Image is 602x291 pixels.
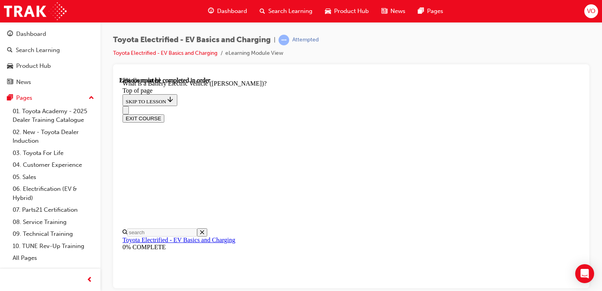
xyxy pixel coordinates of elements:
button: Close navigation menu [3,29,9,37]
span: SKIP TO LESSON [6,22,55,28]
span: car-icon [325,6,331,16]
button: VO [584,4,598,18]
a: 06. Electrification (EV & Hybrid) [9,183,97,204]
a: Product Hub [3,59,97,73]
a: 10. TUNE Rev-Up Training [9,240,97,252]
span: Product Hub [334,7,369,16]
span: News [390,7,405,16]
a: Search Learning [3,43,97,58]
span: search-icon [7,47,13,54]
span: search-icon [260,6,265,16]
button: DashboardSearch LearningProduct HubNews [3,25,97,91]
a: 04. Customer Experience [9,159,97,171]
div: News [16,78,31,87]
span: up-icon [89,93,94,103]
span: car-icon [7,63,13,70]
a: news-iconNews [375,3,412,19]
a: 08. Service Training [9,216,97,228]
span: guage-icon [7,31,13,38]
span: pages-icon [7,95,13,102]
button: Pages [3,91,97,105]
a: News [3,75,97,90]
a: search-iconSearch Learning [253,3,319,19]
div: Dashboard [16,30,46,39]
span: prev-icon [87,275,93,285]
span: Search Learning [268,7,312,16]
a: car-iconProduct Hub [319,3,375,19]
div: Open Intercom Messenger [575,264,594,283]
img: Trak [4,2,67,20]
span: | [274,35,275,45]
a: 07. Parts21 Certification [9,204,97,216]
a: Toyota Electrified - EV Basics and Charging [3,160,116,166]
span: VO [587,7,595,16]
a: 01. Toyota Academy - 2025 Dealer Training Catalogue [9,105,97,126]
div: Top of page [3,10,461,17]
li: eLearning Module View [225,49,283,58]
span: pages-icon [418,6,424,16]
a: Dashboard [3,27,97,41]
a: 03. Toyota For Life [9,147,97,159]
button: EXIT COURSE [3,37,45,46]
a: 02. New - Toyota Dealer Induction [9,126,97,147]
a: All Pages [9,252,97,264]
a: Toyota Electrified - EV Basics and Charging [113,50,217,56]
a: pages-iconPages [412,3,450,19]
span: Toyota Electrified - EV Basics and Charging [113,35,271,45]
span: learningRecordVerb_ATTEMPT-icon [279,35,289,45]
div: Search Learning [16,46,60,55]
span: guage-icon [208,6,214,16]
a: guage-iconDashboard [202,3,253,19]
a: 09. Technical Training [9,228,97,240]
div: 0% COMPLETE [3,167,461,174]
div: Pages [16,93,32,103]
div: What is a Battery Electric Vehicle ([PERSON_NAME])? [3,3,461,10]
div: Product Hub [16,62,51,71]
span: Dashboard [217,7,247,16]
span: news-icon [381,6,387,16]
a: 05. Sales [9,171,97,183]
span: Pages [427,7,443,16]
div: Attempted [292,36,319,44]
span: news-icon [7,79,13,86]
button: SKIP TO LESSON [3,17,58,29]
